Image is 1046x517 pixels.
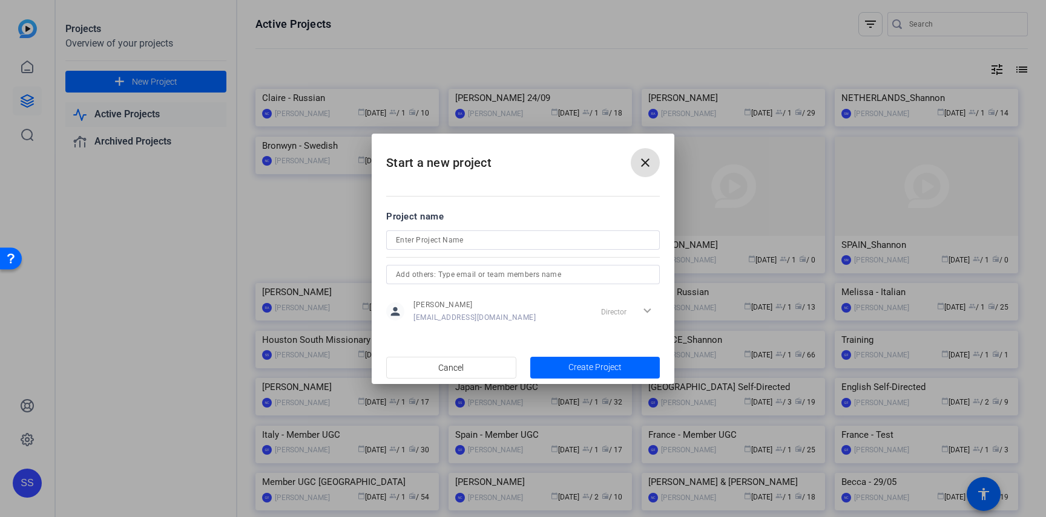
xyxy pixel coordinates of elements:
[372,134,674,183] h2: Start a new project
[386,357,516,379] button: Cancel
[568,361,622,374] span: Create Project
[438,356,464,379] span: Cancel
[413,313,536,322] span: [EMAIL_ADDRESS][DOMAIN_NAME]
[413,300,536,310] span: [PERSON_NAME]
[638,155,653,170] mat-icon: close
[386,210,660,223] div: Project name
[396,233,650,247] input: Enter Project Name
[396,267,650,282] input: Add others: Type email or team members name
[386,302,404,320] mat-icon: person
[530,357,660,379] button: Create Project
